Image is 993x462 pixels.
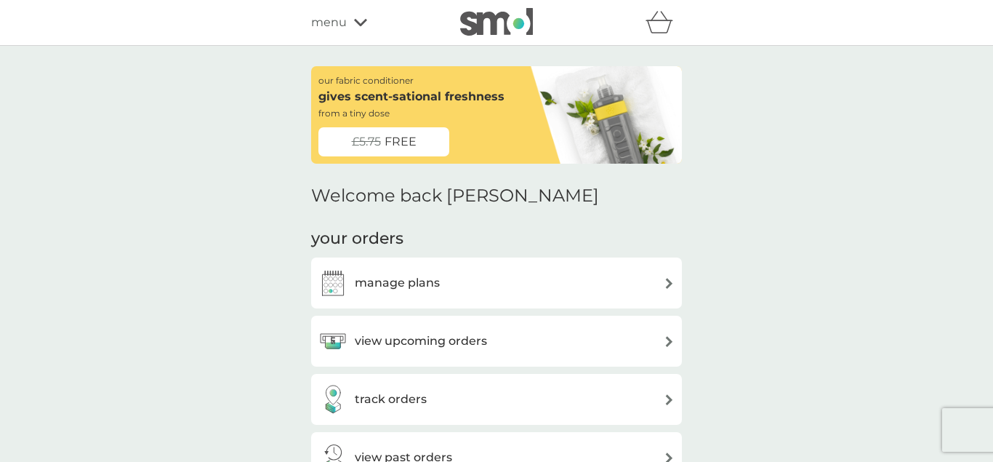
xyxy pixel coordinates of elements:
[318,73,414,87] p: our fabric conditioner
[311,186,599,207] h2: Welcome back [PERSON_NAME]
[460,8,533,36] img: smol
[355,274,440,292] h3: manage plans
[311,13,347,32] span: menu
[311,228,403,250] h3: your orders
[318,87,504,106] p: gives scent-sational freshness
[352,132,381,151] span: £5.75
[664,336,675,347] img: arrow right
[355,332,487,351] h3: view upcoming orders
[318,106,390,120] p: from a tiny dose
[646,8,682,37] div: basket
[664,278,675,289] img: arrow right
[355,390,427,409] h3: track orders
[664,394,675,405] img: arrow right
[385,132,417,151] span: FREE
